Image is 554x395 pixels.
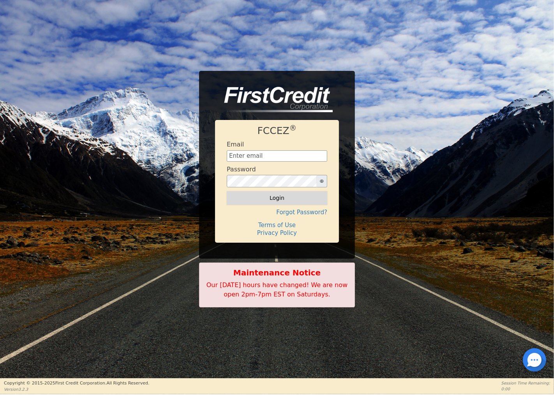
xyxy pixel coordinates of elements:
[501,380,550,386] p: Session Time Remaining:
[227,209,327,216] h4: Forgot Password?
[106,381,149,386] span: All Rights Reserved.
[227,191,327,205] button: Login
[227,175,317,187] input: password
[4,380,149,387] p: Copyright © 2015- 2025 First Credit Corporation.
[227,229,327,236] h4: Privacy Policy
[4,386,149,392] p: Version 3.2.3
[289,124,297,132] sup: ®
[206,281,348,298] span: Our [DATE] hours have changed! We are now open 2pm-7pm EST on Saturdays.
[203,267,351,279] b: Maintenance Notice
[227,125,327,137] h1: FCCEZ
[227,150,327,162] input: Enter email
[227,141,244,148] h4: Email
[227,166,256,173] h4: Password
[215,87,333,113] img: logo-CMu_cnol.png
[227,222,327,229] h4: Terms of Use
[501,386,550,392] p: 0:00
